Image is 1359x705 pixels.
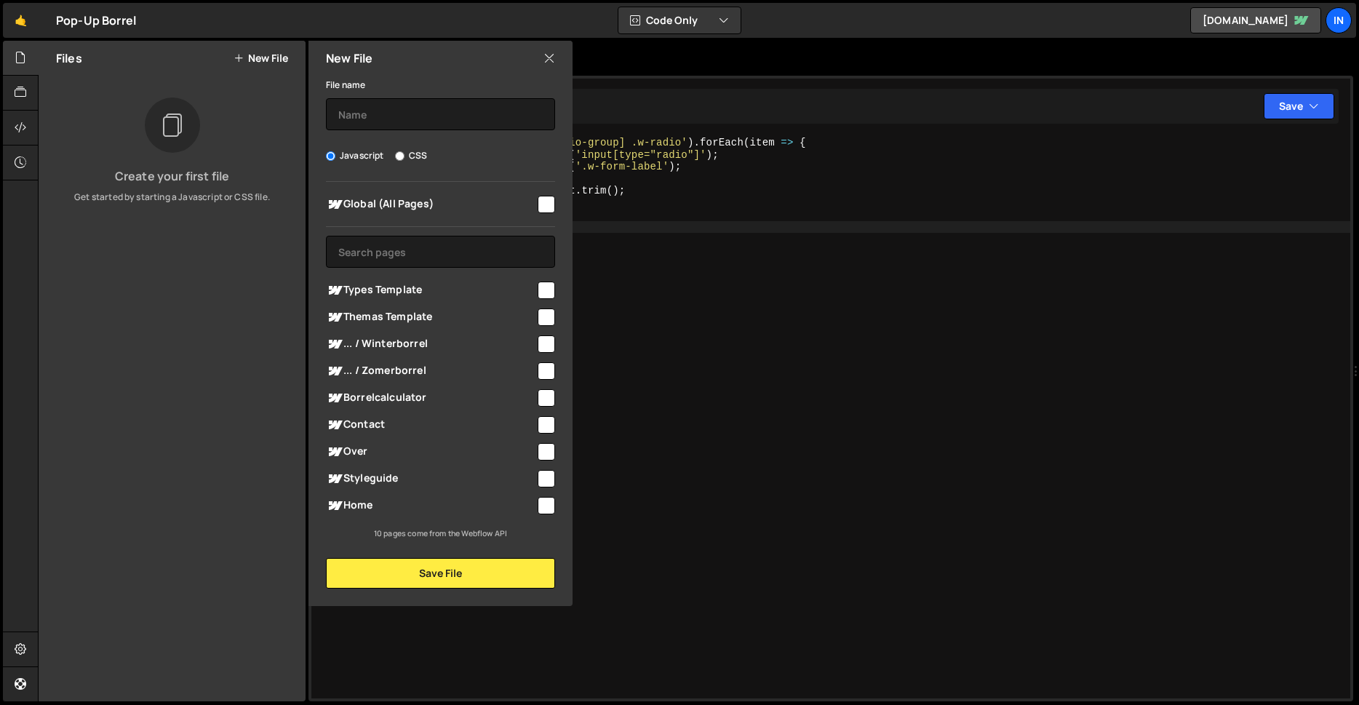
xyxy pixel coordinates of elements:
a: In [1326,7,1352,33]
input: Search pages [326,236,555,268]
a: [DOMAIN_NAME] [1190,7,1321,33]
label: Javascript [326,148,384,163]
span: Types Template [326,282,535,299]
span: Borrelcalculator [326,389,535,407]
span: Contact [326,416,535,434]
span: Global (All Pages) [326,196,535,213]
span: Themas Template [326,308,535,326]
h2: New File [326,50,372,66]
a: 🤙 [3,3,39,38]
label: CSS [395,148,427,163]
div: Pop-Up Borrel [56,12,136,29]
button: New File [234,52,288,64]
span: Home [326,497,535,514]
span: Styleguide [326,470,535,487]
label: File name [326,78,365,92]
p: Get started by starting a Javascript or CSS file. [50,191,294,204]
input: Javascript [326,151,335,161]
h3: Create your first file [50,170,294,182]
input: Name [326,98,555,130]
h2: Files [56,50,82,66]
button: Save File [326,558,555,589]
span: ... / Winterborrel [326,335,535,353]
span: Over [326,443,535,461]
button: Code Only [618,7,741,33]
small: 10 pages come from the Webflow API [374,528,507,538]
input: CSS [395,151,404,161]
button: Save [1264,93,1334,119]
span: ... / Zomerborrel [326,362,535,380]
